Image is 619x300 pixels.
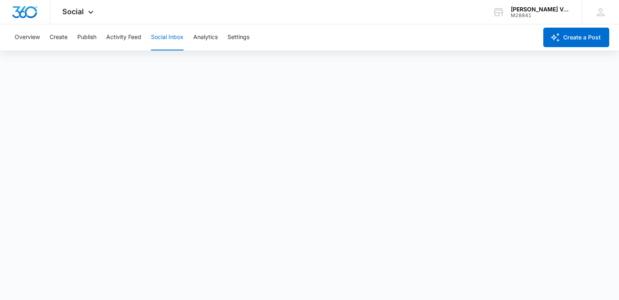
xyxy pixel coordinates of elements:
[50,24,68,50] button: Create
[511,13,570,18] div: account id
[106,24,141,50] button: Activity Feed
[15,24,40,50] button: Overview
[543,28,609,47] button: Create a Post
[511,6,570,13] div: account name
[151,24,184,50] button: Social Inbox
[77,24,96,50] button: Publish
[62,7,84,16] span: Social
[193,24,218,50] button: Analytics
[227,24,249,50] button: Settings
